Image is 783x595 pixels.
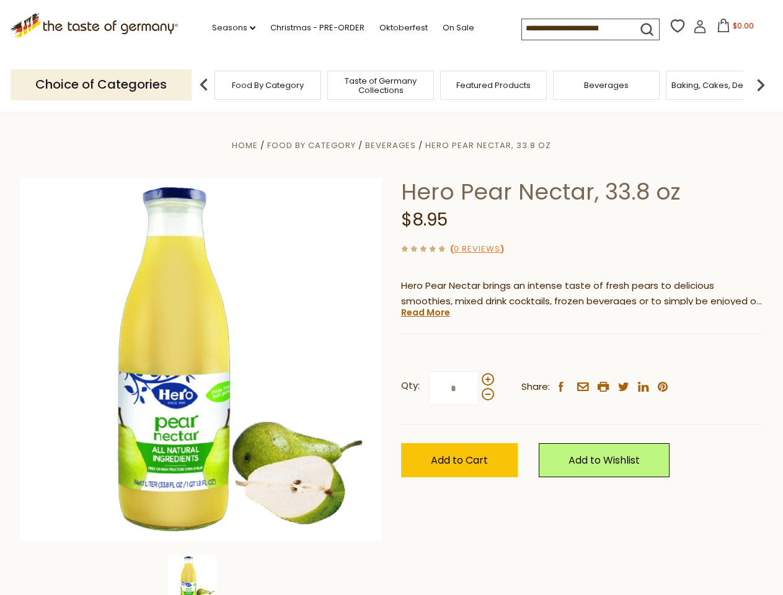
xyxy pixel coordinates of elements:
[401,178,764,206] h1: Hero Pear Nectar, 33.8 oz
[212,21,255,35] a: Seasons
[365,139,416,151] a: Beverages
[379,21,428,35] a: Oktoberfest
[748,73,773,97] img: next arrow
[428,371,479,405] input: Qty:
[267,139,356,151] a: Food By Category
[192,73,216,97] img: previous arrow
[270,21,365,35] a: Christmas - PRE-ORDER
[331,76,430,95] a: Taste of Germany Collections
[232,81,304,90] a: Food By Category
[232,139,258,151] a: Home
[401,378,420,394] strong: Qty:
[11,69,192,100] p: Choice of Categories
[401,278,764,309] p: Hero Pear Nectar brings an intense taste of fresh pears to delicious smoothies, mixed drink cockt...
[431,453,488,467] span: Add to Cart
[709,19,762,37] button: $0.00
[584,81,629,90] a: Beverages
[401,443,518,477] button: Add to Cart
[450,243,504,255] span: ( )
[539,443,670,477] a: Add to Wishlist
[425,139,551,151] a: Hero Pear Nectar, 33.8 oz
[401,208,448,232] span: $8.95
[401,306,450,319] a: Read More
[521,379,550,395] span: Share:
[456,81,531,90] a: Featured Products
[20,178,383,540] img: Hero Pear Nectar, 33.8 oz
[454,243,500,256] a: 0 Reviews
[443,21,474,35] a: On Sale
[671,81,768,90] a: Baking, Cakes, Desserts
[733,20,754,31] span: $0.00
